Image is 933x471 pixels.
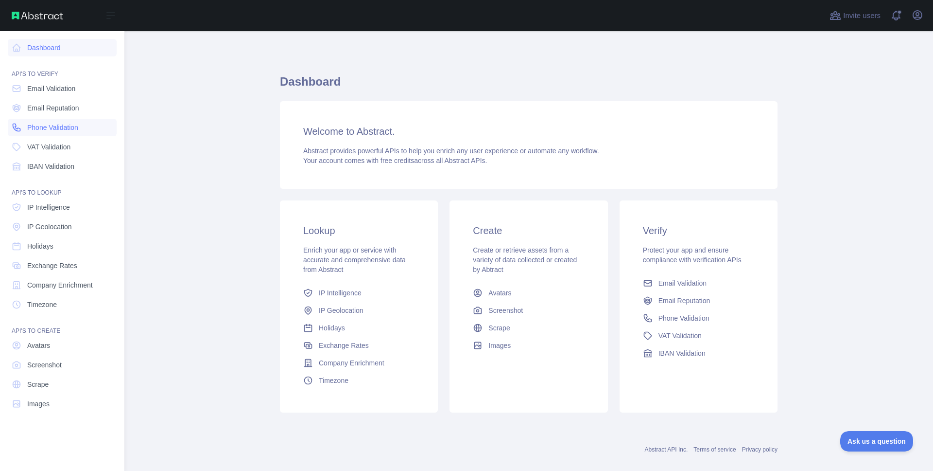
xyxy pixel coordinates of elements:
img: Abstract API [12,12,63,19]
span: Exchange Rates [319,341,369,350]
span: Protect your app and ensure compliance with verification APIs [643,246,742,264]
a: Terms of service [693,446,736,453]
span: Images [488,341,511,350]
span: Email Validation [658,278,707,288]
a: Avatars [8,337,117,354]
span: Holidays [319,323,345,333]
a: Images [8,395,117,413]
span: Images [27,399,50,409]
h3: Create [473,224,584,237]
span: Scrape [27,380,49,389]
a: Company Enrichment [8,276,117,294]
a: Privacy policy [742,446,777,453]
button: Invite users [828,8,882,23]
div: API'S TO VERIFY [8,58,117,78]
a: Phone Validation [639,309,758,327]
span: Avatars [488,288,511,298]
h3: Welcome to Abstract. [303,125,754,138]
span: IBAN Validation [658,348,706,358]
span: Company Enrichment [319,358,384,368]
a: Company Enrichment [299,354,418,372]
a: VAT Validation [639,327,758,344]
span: IP Geolocation [27,222,72,232]
span: VAT Validation [658,331,702,341]
a: Dashboard [8,39,117,56]
span: IP Intelligence [319,288,362,298]
a: Avatars [469,284,588,302]
a: IBAN Validation [639,344,758,362]
a: IP Intelligence [8,199,117,216]
span: IP Geolocation [319,306,363,315]
div: API'S TO CREATE [8,315,117,335]
a: IBAN Validation [8,158,117,175]
h1: Dashboard [280,74,777,97]
a: Scrape [8,376,117,393]
span: Invite users [843,10,881,21]
a: Email Reputation [639,292,758,309]
span: Create or retrieve assets from a variety of data collected or created by Abtract [473,246,577,273]
a: IP Geolocation [299,302,418,319]
span: IBAN Validation [27,162,74,171]
a: Email Validation [8,80,117,97]
a: Screenshot [469,302,588,319]
h3: Verify [643,224,754,237]
span: Avatars [27,341,50,350]
span: Holidays [27,241,53,251]
span: Timezone [27,300,57,309]
span: VAT Validation [27,142,70,152]
a: Screenshot [8,356,117,374]
span: Exchange Rates [27,261,77,271]
span: Email Reputation [658,296,710,306]
a: Scrape [469,319,588,337]
h3: Lookup [303,224,415,237]
a: Abstract API Inc. [645,446,688,453]
span: free credits [380,157,414,164]
span: Screenshot [488,306,523,315]
span: Your account comes with across all Abstract APIs. [303,157,487,164]
a: Timezone [299,372,418,389]
a: Holidays [299,319,418,337]
a: Exchange Rates [299,337,418,354]
a: Timezone [8,296,117,313]
span: Phone Validation [658,313,709,323]
span: Email Validation [27,84,75,93]
span: Email Reputation [27,103,79,113]
span: Company Enrichment [27,280,93,290]
a: Email Validation [639,274,758,292]
span: Phone Validation [27,123,78,132]
iframe: Toggle Customer Support [840,431,914,452]
div: API'S TO LOOKUP [8,177,117,197]
span: Enrich your app or service with accurate and comprehensive data from Abstract [303,246,406,273]
a: Email Reputation [8,99,117,117]
a: Phone Validation [8,119,117,136]
span: Screenshot [27,360,62,370]
a: VAT Validation [8,138,117,156]
a: Exchange Rates [8,257,117,274]
span: Scrape [488,323,510,333]
a: Images [469,337,588,354]
span: Abstract provides powerful APIs to help you enrich any user experience or automate any workflow. [303,147,599,155]
a: Holidays [8,237,117,255]
span: IP Intelligence [27,202,70,212]
a: IP Geolocation [8,218,117,235]
a: IP Intelligence [299,284,418,302]
span: Timezone [319,376,348,385]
